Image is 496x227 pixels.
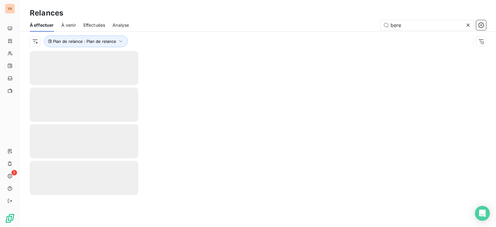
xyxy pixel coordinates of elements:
[30,22,54,28] span: À effectuer
[5,4,15,14] div: YA
[475,206,490,221] div: Open Intercom Messenger
[61,22,76,28] span: À venir
[5,213,15,223] img: Logo LeanPay
[381,20,474,30] input: Rechercher
[53,39,116,44] span: Plan de relance : Plan de relance
[113,22,129,28] span: Analyse
[11,170,17,175] span: 1
[30,7,63,19] h3: Relances
[44,35,128,47] button: Plan de relance : Plan de relance
[83,22,105,28] span: Effectuées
